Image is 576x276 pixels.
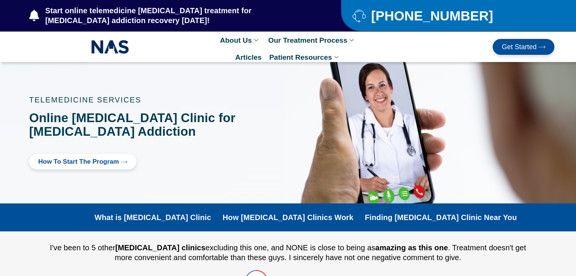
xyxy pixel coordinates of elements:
[29,6,311,25] a: Start online telemedicine [MEDICAL_DATA] treatment for [MEDICAL_DATA] addiction recovery [DATE]!
[44,6,311,25] span: Start online telemedicine [MEDICAL_DATA] treatment for [MEDICAL_DATA] addiction recovery [DATE]!
[369,11,493,20] span: [PHONE_NUMBER]
[375,243,448,252] b: amazing as this one
[493,39,554,55] a: Get Started
[29,96,265,104] p: TELEMEDICINE SERVICES
[264,32,360,49] a: Our Treatment Process
[223,213,353,222] a: How [MEDICAL_DATA] Clinics Work
[216,32,264,49] a: About Us
[48,243,528,262] div: I've been to 5 other excluding this one, and NONE is close to being as . Treatment doesn't get mo...
[231,49,265,66] a: Articles
[95,213,211,222] a: What is [MEDICAL_DATA] Clinic
[115,243,205,252] b: [MEDICAL_DATA] clinics
[91,38,129,56] img: NAS_email_signature-removebg-preview.png
[29,111,265,139] h1: Online [MEDICAL_DATA] Clinic for [MEDICAL_DATA] Addiction
[365,213,517,222] a: Finding [MEDICAL_DATA] Clinic Near You
[502,43,537,50] span: Get Started
[265,49,345,66] a: Patient Resources
[38,158,119,165] span: How to Start the program
[29,154,136,169] a: How to Start the program
[353,9,535,22] a: [PHONE_NUMBER]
